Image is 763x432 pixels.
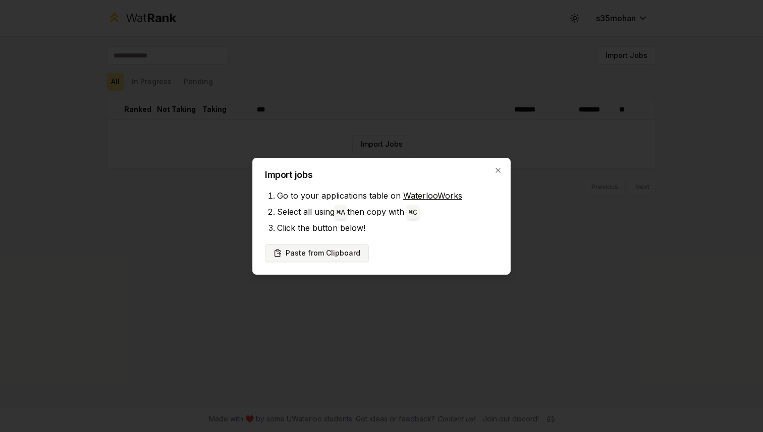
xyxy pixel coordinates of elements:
code: ⌘ A [337,209,345,217]
li: Click the button below! [277,220,498,236]
a: WaterlooWorks [403,191,462,201]
code: ⌘ C [409,209,417,217]
li: Select all using then copy with [277,204,498,220]
li: Go to your applications table on [277,188,498,204]
h2: Import jobs [265,170,498,179]
button: Paste from Clipboard [265,244,369,262]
